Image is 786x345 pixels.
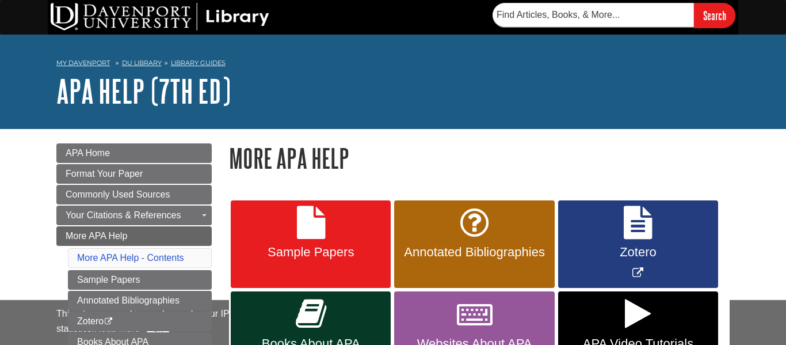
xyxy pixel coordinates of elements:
form: Searches DU Library's articles, books, and more [493,3,735,28]
a: More APA Help - Contents [77,253,184,263]
a: Annotated Bibliographies [394,200,554,289]
img: DU Library [51,3,269,31]
a: Commonly Used Sources [56,185,212,204]
h1: More APA Help [229,143,730,173]
a: APA Help (7th Ed) [56,73,231,109]
input: Find Articles, Books, & More... [493,3,694,27]
a: Sample Papers [68,270,212,290]
span: More APA Help [66,231,127,241]
i: This link opens in a new window [104,318,113,325]
a: My Davenport [56,58,110,68]
a: APA Home [56,143,212,163]
span: APA Home [66,148,110,158]
span: Sample Papers [239,245,382,260]
a: DU Library [122,59,162,67]
a: Link opens in new window [558,200,718,289]
a: Library Guides [171,59,226,67]
span: Commonly Used Sources [66,189,170,199]
a: Sample Papers [231,200,391,289]
nav: breadcrumb [56,55,730,74]
span: Your Citations & References [66,210,181,220]
a: Annotated Bibliographies [68,291,212,310]
span: Annotated Bibliographies [403,245,545,260]
a: Zotero [68,312,212,331]
span: Zotero [567,245,709,260]
a: Format Your Paper [56,164,212,184]
span: Format Your Paper [66,169,143,179]
a: More APA Help [56,226,212,246]
input: Search [694,3,735,28]
a: Your Citations & References [56,206,212,225]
